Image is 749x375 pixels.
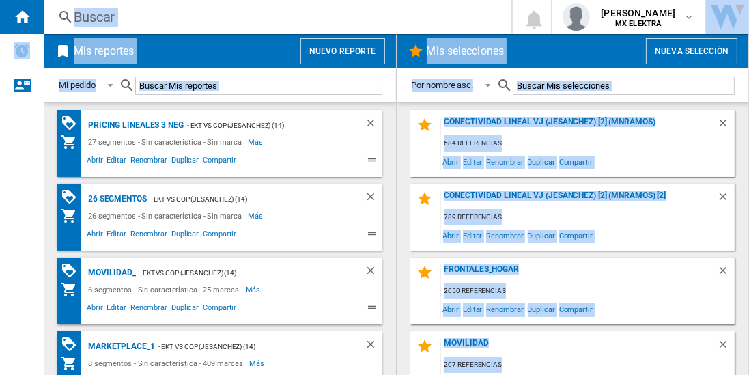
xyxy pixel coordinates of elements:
[300,38,385,64] button: Nuevo reporte
[717,191,735,209] div: Borrar
[136,264,337,281] div: - EKT vs Cop (jesanchez) (14)
[441,338,718,357] div: MOVILIDAD
[85,338,155,355] div: MARKETPLACE_1
[14,42,30,59] img: alerts-logo.svg
[61,336,85,353] div: Matriz de PROMOCIONES
[249,208,266,224] span: Más
[484,152,525,171] span: Renombrar
[85,191,147,208] div: 26 segmentos
[155,338,337,355] div: - EKT vs Cop (jesanchez) (14)
[59,80,96,90] div: Mi pedido
[61,189,85,206] div: Matriz de PROMOCIONES
[441,152,462,171] span: Abrir
[105,301,128,318] span: Editar
[61,134,85,150] div: Mi colección
[105,154,128,170] span: Editar
[365,191,382,208] div: Borrar
[74,8,476,27] div: Buscar
[169,154,201,170] span: Duplicar
[513,77,735,95] input: Buscar Mis selecciones
[441,135,735,152] div: 684 referencias
[365,117,382,134] div: Borrar
[484,226,525,245] span: Renombrar
[184,117,337,134] div: - EKT vs Cop (jesanchez) (14)
[201,301,238,318] span: Compartir
[412,80,474,90] div: Por nombre asc.
[557,300,595,318] span: Compartir
[250,355,267,372] span: Más
[85,134,249,150] div: 27 segmentos - Sin característica - Sin marca
[441,117,718,135] div: Conectividad Lineal vj (jesanchez) [2] (mnramos)
[717,338,735,357] div: Borrar
[169,227,201,244] span: Duplicar
[461,300,484,318] span: Editar
[71,38,137,64] h2: Mis reportes
[365,264,382,281] div: Borrar
[563,3,590,31] img: profile.jpg
[441,264,718,283] div: FRONTALES_HOGAR
[249,134,266,150] span: Más
[484,300,525,318] span: Renombrar
[61,281,85,298] div: Mi colección
[441,209,735,226] div: 789 referencias
[85,117,184,134] div: Pricing lineales 3 neg
[526,226,557,245] span: Duplicar
[128,301,169,318] span: Renombrar
[717,264,735,283] div: Borrar
[61,355,85,372] div: Mi colección
[526,152,557,171] span: Duplicar
[105,227,128,244] span: Editar
[169,301,201,318] span: Duplicar
[61,115,85,132] div: Matriz de PROMOCIONES
[85,355,250,372] div: 8 segmentos - Sin característica - 409 marcas
[128,154,169,170] span: Renombrar
[557,152,595,171] span: Compartir
[461,152,484,171] span: Editar
[615,19,661,28] b: MX ELEKTRA
[61,262,85,279] div: Matriz de PROMOCIONES
[201,154,238,170] span: Compartir
[201,227,238,244] span: Compartir
[424,38,507,64] h2: Mis selecciones
[85,208,249,224] div: 26 segmentos - Sin característica - Sin marca
[85,301,105,318] span: Abrir
[128,227,169,244] span: Renombrar
[461,226,484,245] span: Editar
[441,283,735,300] div: 2050 referencias
[365,338,382,355] div: Borrar
[85,281,246,298] div: 6 segmentos - Sin característica - 25 marcas
[147,191,337,208] div: - EKT vs Cop (jesanchez) (14)
[441,226,462,245] span: Abrir
[441,300,462,318] span: Abrir
[135,77,382,95] input: Buscar Mis reportes
[85,227,105,244] span: Abrir
[646,38,737,64] button: Nueva selección
[526,300,557,318] span: Duplicar
[441,191,718,209] div: Conectividad Lineal vj (jesanchez) [2] (mnramos) [2]
[61,208,85,224] div: Mi colección
[441,357,735,374] div: 207 referencias
[557,226,595,245] span: Compartir
[717,117,735,135] div: Borrar
[85,264,136,281] div: MOVILIDAD_
[601,6,675,20] span: [PERSON_NAME]
[85,154,105,170] span: Abrir
[246,281,263,298] span: Más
